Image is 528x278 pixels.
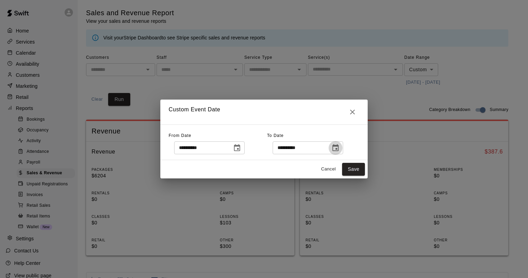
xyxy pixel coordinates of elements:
h2: Custom Event Date [160,100,368,124]
button: Cancel [317,164,339,175]
span: From Date [169,133,191,138]
button: Save [342,163,365,176]
button: Choose date, selected date is Sep 11, 2025 [329,141,342,155]
span: To Date [267,133,284,138]
button: Choose date, selected date is Sep 10, 2025 [230,141,244,155]
button: Close [346,105,359,119]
